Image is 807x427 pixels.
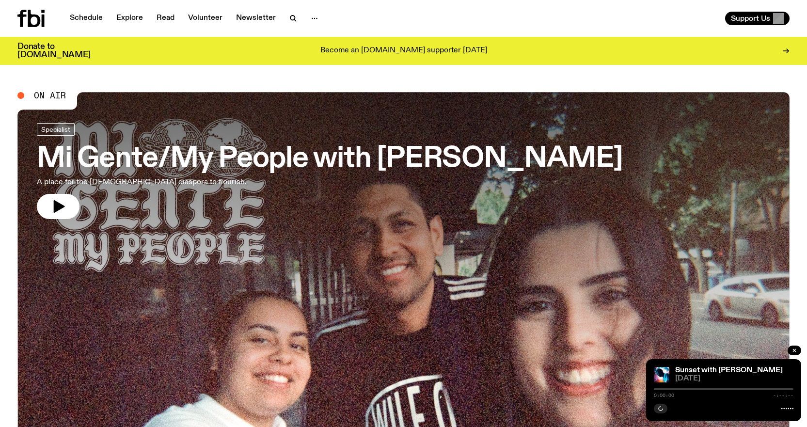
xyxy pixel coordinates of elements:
span: [DATE] [675,375,793,382]
a: Volunteer [182,12,228,25]
img: Simon Caldwell stands side on, looking downwards. He has headphones on. Behind him is a brightly ... [654,367,669,382]
a: Sunset with [PERSON_NAME] [675,366,783,374]
a: Mi Gente/My People with [PERSON_NAME]A place for the [DEMOGRAPHIC_DATA] diaspora to flourish. [37,123,623,219]
h3: Mi Gente/My People with [PERSON_NAME] [37,145,623,173]
span: 0:00:00 [654,393,674,398]
p: Become an [DOMAIN_NAME] supporter [DATE] [320,47,487,55]
a: Newsletter [230,12,282,25]
span: -:--:-- [773,393,793,398]
a: Schedule [64,12,109,25]
p: A place for the [DEMOGRAPHIC_DATA] diaspora to flourish. [37,176,285,188]
span: Specialist [41,126,70,133]
button: Support Us [725,12,790,25]
span: On Air [34,91,66,100]
a: Specialist [37,123,75,136]
a: Explore [111,12,149,25]
h3: Donate to [DOMAIN_NAME] [17,43,91,59]
span: Support Us [731,14,770,23]
a: Read [151,12,180,25]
